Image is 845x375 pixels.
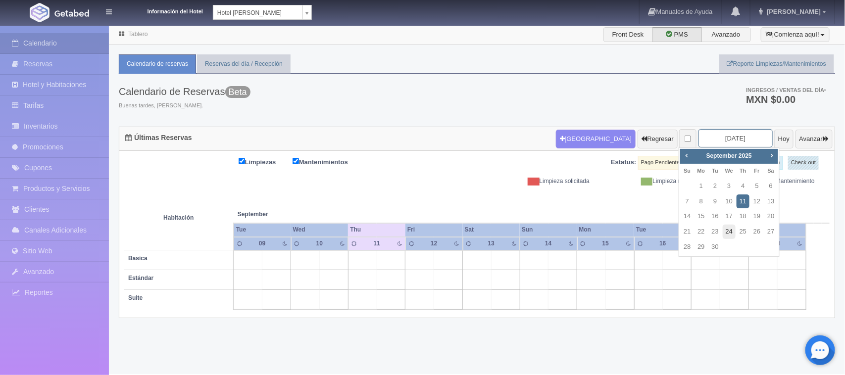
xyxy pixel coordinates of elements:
[766,150,777,161] a: Next
[293,158,299,164] input: Mantenimientos
[761,27,830,42] button: ¡Comienza aquí!
[737,179,749,193] a: 4
[764,179,777,193] a: 6
[739,152,752,159] span: 2025
[774,130,794,148] button: Hoy
[709,240,722,254] a: 30
[701,27,751,42] label: Avanzado
[764,209,777,224] a: 20
[764,225,777,239] a: 27
[128,255,148,262] b: Basica
[238,210,345,219] span: September
[124,5,203,16] dt: Información del Hotel
[311,239,328,248] div: 10
[213,5,312,20] a: Hotel [PERSON_NAME]
[768,151,776,159] span: Next
[654,239,671,248] div: 16
[750,225,763,239] a: 26
[239,158,245,164] input: Limpiezas
[709,225,722,239] a: 23
[540,239,557,248] div: 14
[723,225,736,239] a: 24
[695,225,707,239] a: 22
[293,156,363,167] label: Mantenimientos
[577,223,635,236] th: Mon
[225,86,250,98] span: Beta
[485,177,597,186] div: Limpieza solicitada
[737,194,749,209] a: 11
[425,239,443,248] div: 12
[30,3,50,22] img: Getabed
[405,223,463,236] th: Fri
[750,179,763,193] a: 5
[128,275,153,281] b: Estándar
[795,130,833,148] button: Avanzar
[684,168,691,174] span: Sunday
[681,194,694,209] a: 7
[750,194,763,209] a: 12
[483,239,500,248] div: 13
[764,194,777,209] a: 13
[683,151,691,159] span: Prev
[239,156,291,167] label: Limpiezas
[737,225,749,239] a: 25
[695,194,707,209] a: 8
[681,209,694,224] a: 14
[725,168,733,174] span: Wednesday
[740,168,746,174] span: Thursday
[125,134,192,141] h4: Últimas Reservas
[723,179,736,193] a: 3
[695,179,707,193] a: 1
[253,239,271,248] div: 09
[709,209,722,224] a: 16
[695,209,707,224] a: 15
[709,179,722,193] a: 2
[750,209,763,224] a: 19
[746,94,826,104] h3: MXN $0.00
[768,168,774,174] span: Saturday
[463,223,520,236] th: Sat
[681,240,694,254] a: 28
[706,152,737,159] span: September
[163,214,194,221] strong: Habitación
[54,9,89,17] img: Getabed
[719,54,834,74] a: Reporte Limpiezas/Mantenimientos
[723,194,736,209] a: 10
[652,27,702,42] label: PMS
[695,240,707,254] a: 29
[197,54,291,74] a: Reservas del día / Recepción
[634,223,692,236] th: Tue
[128,31,148,38] a: Tablero
[119,86,250,97] h3: Calendario de Reservas
[709,194,722,209] a: 9
[764,8,821,15] span: [PERSON_NAME]
[234,223,291,236] th: Tue
[119,102,250,110] span: Buenas tardes, [PERSON_NAME].
[638,156,688,170] label: Pago Pendiente
[788,156,819,170] label: Check-out
[217,5,298,20] span: Hotel [PERSON_NAME]
[556,130,636,148] button: [GEOGRAPHIC_DATA]
[368,239,386,248] div: 11
[520,223,577,236] th: Sun
[603,27,653,42] label: Front Desk
[697,168,705,174] span: Monday
[723,209,736,224] a: 17
[597,239,614,248] div: 15
[638,130,678,148] button: Regresar
[681,150,692,161] a: Prev
[291,223,348,236] th: Wed
[611,158,636,167] label: Estatus:
[119,54,196,74] a: Calendario de reservas
[681,225,694,239] a: 21
[737,209,749,224] a: 18
[348,223,405,236] th: Thu
[746,87,826,93] span: Ingresos / Ventas del día
[754,168,760,174] span: Friday
[128,294,143,301] b: Suite
[597,177,710,186] div: Limpieza realizada
[712,168,718,174] span: Tuesday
